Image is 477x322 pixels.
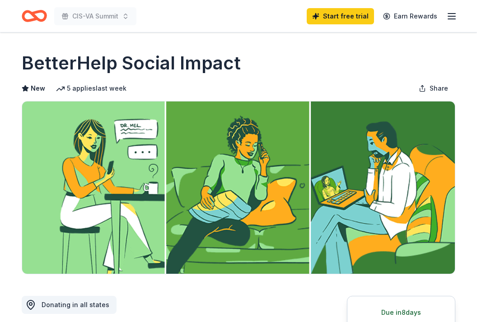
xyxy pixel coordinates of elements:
[42,301,109,308] span: Donating in all states
[54,7,136,25] button: CIS-VA Summit
[22,5,47,27] a: Home
[430,83,448,94] span: Share
[358,307,444,318] div: Due in 8 days
[31,83,45,94] span: New
[307,8,374,24] a: Start free trial
[22,51,241,76] h1: BetterHelp Social Impact
[378,8,443,24] a: Earn Rewards
[56,83,126,94] div: 5 applies last week
[72,11,118,22] span: CIS-VA Summit
[412,79,455,97] button: Share
[22,101,455,274] img: Image for BetterHelp Social Impact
